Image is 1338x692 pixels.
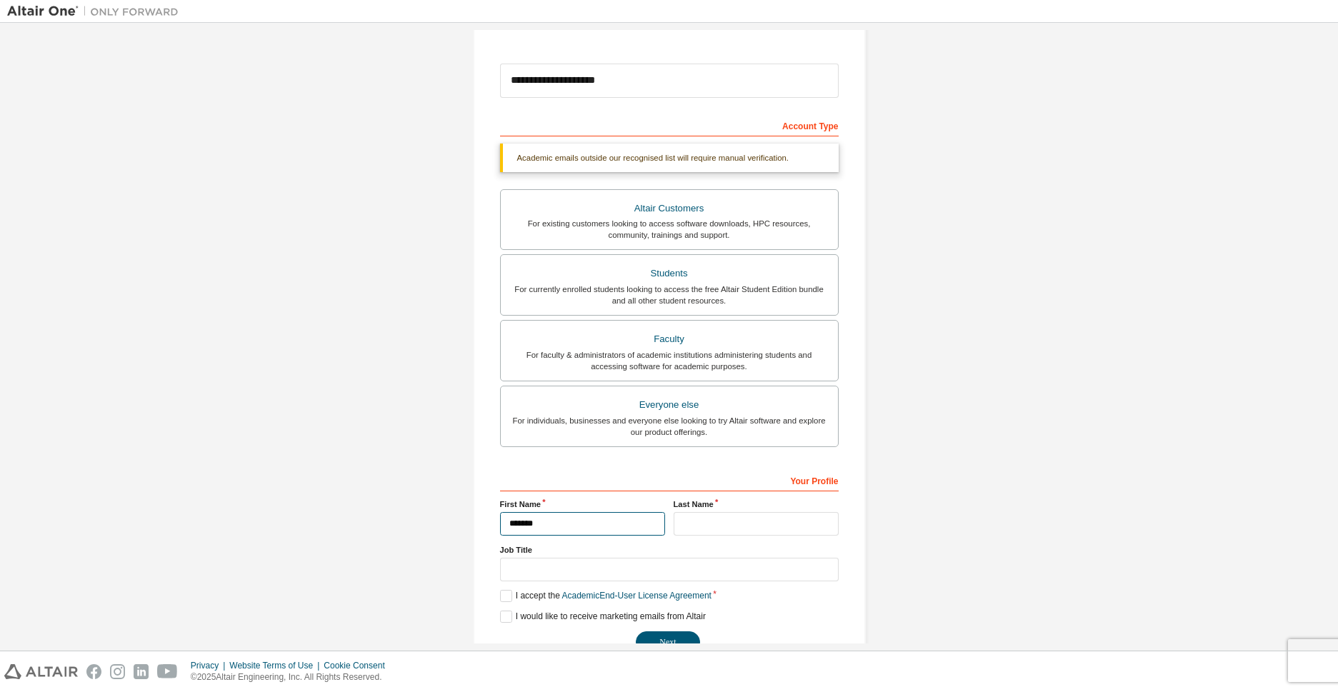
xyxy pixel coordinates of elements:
img: altair_logo.svg [4,664,78,679]
div: Privacy [191,660,229,671]
div: Faculty [509,329,829,349]
div: Students [509,264,829,284]
div: Your Profile [500,468,839,491]
button: Next [636,631,700,653]
label: I would like to receive marketing emails from Altair [500,611,706,623]
p: © 2025 Altair Engineering, Inc. All Rights Reserved. [191,671,394,683]
div: Account Type [500,114,839,136]
div: For existing customers looking to access software downloads, HPC resources, community, trainings ... [509,218,829,241]
div: For individuals, businesses and everyone else looking to try Altair software and explore our prod... [509,415,829,438]
img: Altair One [7,4,186,19]
div: For faculty & administrators of academic institutions administering students and accessing softwa... [509,349,829,372]
img: facebook.svg [86,664,101,679]
label: Last Name [674,498,839,510]
img: linkedin.svg [134,664,149,679]
div: Cookie Consent [324,660,393,671]
div: Altair Customers [509,199,829,219]
div: For currently enrolled students looking to access the free Altair Student Edition bundle and all ... [509,284,829,306]
a: Academic End-User License Agreement [562,591,712,601]
div: Academic emails outside our recognised list will require manual verification. [500,144,839,172]
label: First Name [500,498,665,510]
img: youtube.svg [157,664,178,679]
div: Everyone else [509,395,829,415]
label: I accept the [500,590,712,602]
img: instagram.svg [110,664,125,679]
div: Website Terms of Use [229,660,324,671]
label: Job Title [500,544,839,556]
